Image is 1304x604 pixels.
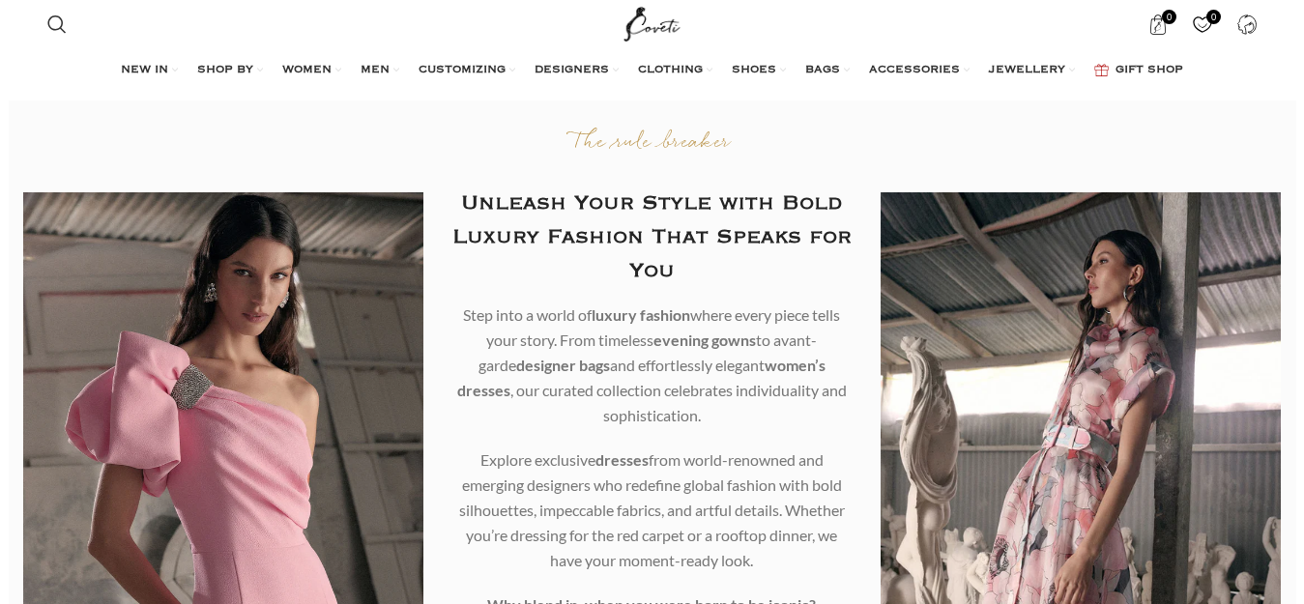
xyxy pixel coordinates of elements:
b: evening gowns [653,331,756,349]
b: designer bags [516,356,610,374]
span: MEN [361,63,390,78]
a: JEWELLERY [989,51,1075,90]
a: Search [38,5,76,43]
span: 0 [1162,10,1176,24]
a: DESIGNERS [535,51,619,90]
a: SHOES [732,51,786,90]
p: The rule breaker [452,129,853,158]
a: SHOP BY [197,51,263,90]
a: MEN [361,51,399,90]
b: dresses [595,450,649,469]
span: WOMEN [282,63,332,78]
span: SHOP BY [197,63,253,78]
div: Main navigation [38,51,1267,90]
a: WOMEN [282,51,341,90]
span: CLOTHING [638,63,703,78]
a: ACCESSORIES [869,51,970,90]
span: BAGS [805,63,840,78]
a: GIFT SHOP [1094,51,1183,90]
span: GIFT SHOP [1116,63,1183,78]
p: Step into a world of where every piece tells your story. From timeless to avant-garde and effortl... [452,302,853,428]
span: ACCESSORIES [869,63,960,78]
b: luxury fashion [592,305,690,324]
b: women’s dresses [457,356,826,399]
span: SHOES [732,63,776,78]
a: 0 [1138,5,1177,43]
span: DESIGNERS [535,63,609,78]
h2: Unleash Your Style with Bold Luxury Fashion That Speaks for You [452,187,853,288]
a: Site logo [620,14,684,31]
a: NEW IN [121,51,178,90]
a: CUSTOMIZING [419,51,515,90]
span: CUSTOMIZING [419,63,506,78]
a: BAGS [805,51,850,90]
img: GiftBag [1094,64,1109,76]
p: Explore exclusive from world-renowned and emerging designers who redefine global fashion with bol... [452,447,853,573]
a: CLOTHING [638,51,712,90]
span: JEWELLERY [989,63,1065,78]
span: 0 [1206,10,1221,24]
span: NEW IN [121,63,168,78]
a: 0 [1182,5,1222,43]
div: My Wishlist [1182,5,1222,43]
